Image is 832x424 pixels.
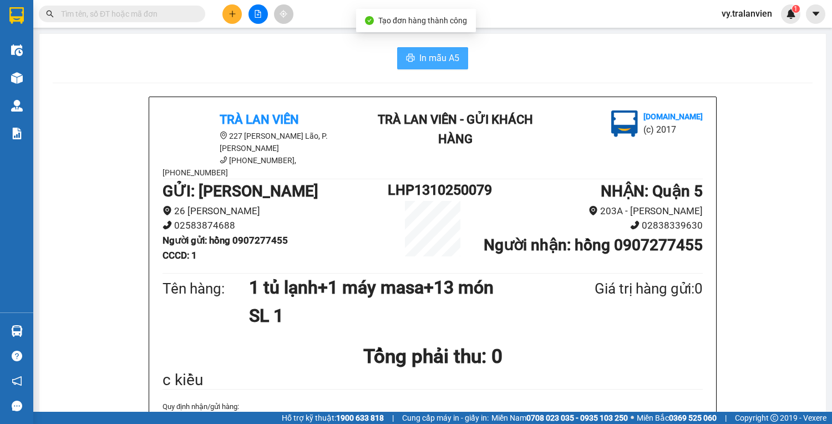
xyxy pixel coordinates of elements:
[163,341,703,372] h1: Tổng phải thu: 0
[491,412,628,424] span: Miền Nam
[630,220,640,230] span: phone
[248,4,268,24] button: file-add
[163,235,288,246] b: Người gửi : hồng 0907277455
[478,218,703,233] li: 02838339630
[806,4,825,24] button: caret-down
[254,10,262,18] span: file-add
[229,10,236,18] span: plus
[163,250,197,261] b: CCCD : 1
[249,302,541,330] h1: SL 1
[163,277,249,300] div: Tên hàng:
[61,8,192,20] input: Tìm tên, số ĐT hoặc mã đơn
[14,72,40,124] b: Trà Lan Viên
[541,277,703,300] div: Giá trị hàng gửi: 0
[12,376,22,386] span: notification
[163,204,388,219] li: 26 [PERSON_NAME]
[163,218,388,233] li: 02583874688
[68,16,110,126] b: Trà Lan Viên - Gửi khách hàng
[725,412,727,424] span: |
[526,413,628,422] strong: 0708 023 035 - 0935 103 250
[280,10,287,18] span: aim
[794,5,798,13] span: 1
[163,220,172,230] span: phone
[478,204,703,219] li: 203A - [PERSON_NAME]
[12,351,22,361] span: question-circle
[222,4,242,24] button: plus
[643,112,703,121] b: [DOMAIN_NAME]
[643,123,703,137] li: (c) 2017
[713,7,781,21] span: vy.tralanvien
[11,44,23,56] img: warehouse-icon
[388,179,478,201] h1: LHP1310250079
[611,110,638,137] img: logo.jpg
[378,113,533,146] b: Trà Lan Viên - Gửi khách hàng
[402,412,489,424] span: Cung cấp máy in - giấy in:
[11,100,23,112] img: warehouse-icon
[419,51,459,65] span: In mẫu A5
[365,16,374,25] span: check-circle
[163,206,172,215] span: environment
[406,53,415,64] span: printer
[669,413,717,422] strong: 0369 525 060
[11,72,23,84] img: warehouse-icon
[589,206,598,215] span: environment
[163,130,362,154] li: 227 [PERSON_NAME] Lão, P. [PERSON_NAME]
[163,372,703,389] div: c kiều
[282,412,384,424] span: Hỗ trợ kỹ thuật:
[220,132,227,139] span: environment
[378,16,467,25] span: Tạo đơn hàng thành công
[274,4,293,24] button: aim
[792,5,800,13] sup: 1
[392,412,394,424] span: |
[336,413,384,422] strong: 1900 633 818
[811,9,821,19] span: caret-down
[93,53,153,67] li: (c) 2017
[220,113,299,127] b: Trà Lan Viên
[120,14,147,41] img: logo.jpg
[249,274,541,301] h1: 1 tủ lạnh+1 máy masa+13 món
[12,401,22,411] span: message
[46,10,54,18] span: search
[601,182,703,200] b: NHẬN : Quận 5
[637,412,717,424] span: Miền Bắc
[397,47,468,69] button: printerIn mẫu A5
[786,9,796,19] img: icon-new-feature
[631,416,634,420] span: ⚪️
[9,7,24,24] img: logo-vxr
[11,325,23,337] img: warehouse-icon
[770,414,778,422] span: copyright
[163,182,318,200] b: GỬI : [PERSON_NAME]
[220,156,227,164] span: phone
[93,42,153,51] b: [DOMAIN_NAME]
[163,154,362,179] li: [PHONE_NUMBER], [PHONE_NUMBER]
[484,236,703,254] b: Người nhận : hồng 0907277455
[11,128,23,139] img: solution-icon
[163,110,218,166] img: logo.jpg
